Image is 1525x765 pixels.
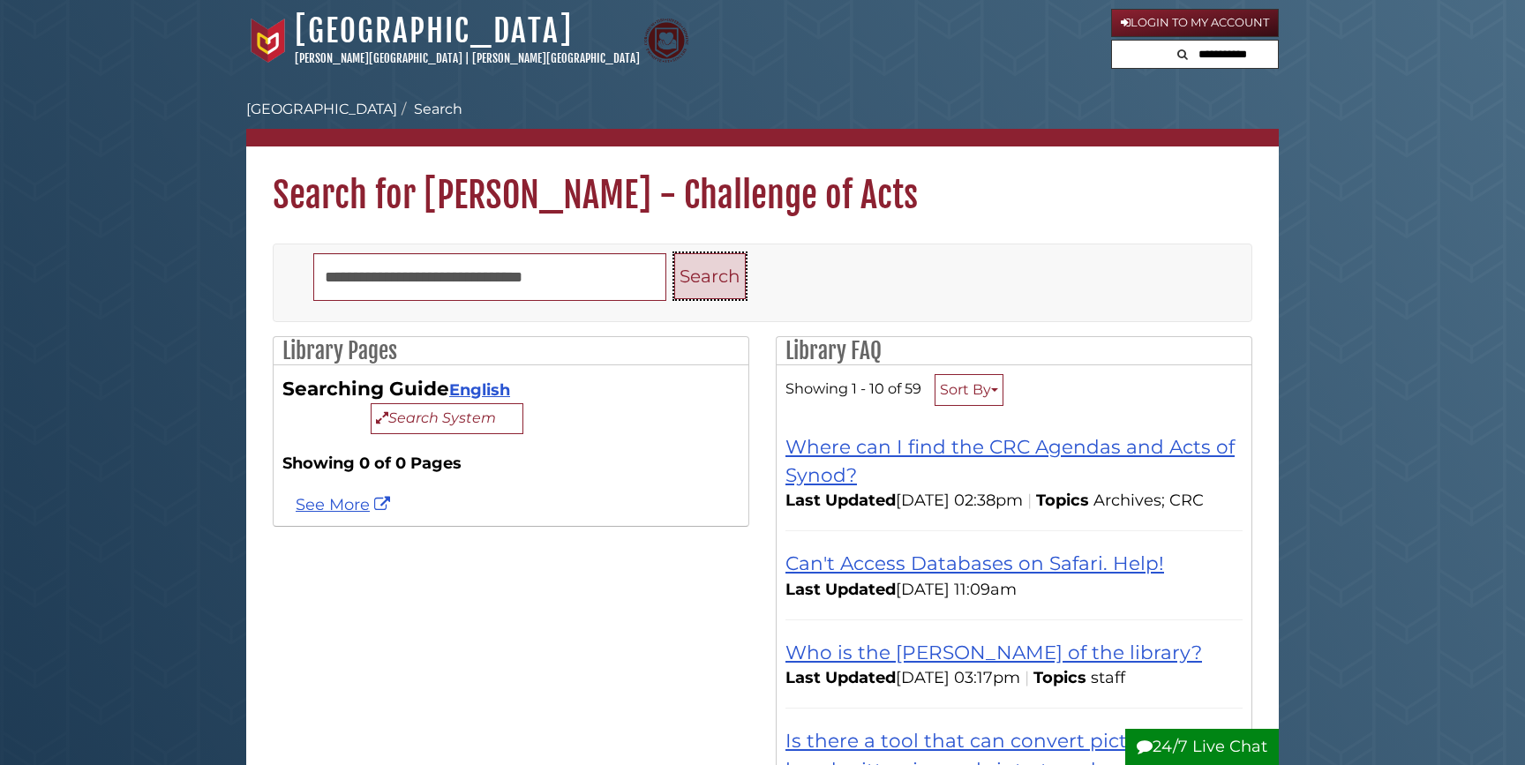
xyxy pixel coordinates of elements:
span: | [465,51,470,65]
ul: Topics [1093,491,1208,510]
a: [GEOGRAPHIC_DATA] [295,11,573,50]
nav: breadcrumb [246,99,1279,146]
a: Who is the [PERSON_NAME] of the library? [785,641,1202,664]
span: Last Updated [785,668,896,687]
a: [PERSON_NAME][GEOGRAPHIC_DATA] [295,51,462,65]
span: [DATE] 11:09am [785,580,1017,599]
span: [DATE] 03:17pm [785,668,1020,687]
button: 24/7 Live Chat [1125,729,1279,765]
img: Calvin University [246,19,290,63]
a: Login to My Account [1111,9,1279,37]
span: Topics [1036,491,1089,510]
span: | [1020,668,1033,687]
button: Search [674,253,746,300]
li: staff [1091,666,1130,690]
button: Search System [371,403,523,434]
li: CRC [1169,489,1208,513]
span: Last Updated [785,580,896,599]
span: Last Updated [785,491,896,510]
span: Showing 1 - 10 of 59 [785,379,921,397]
h1: Search for [PERSON_NAME] - Challenge of Acts [246,146,1279,217]
button: Sort By [935,374,1003,406]
div: Searching Guide [282,374,740,434]
a: [GEOGRAPHIC_DATA] [246,101,397,117]
a: Can't Access Databases on Safari. Help! [785,551,1164,574]
li: Archives; [1093,489,1169,513]
a: [PERSON_NAME][GEOGRAPHIC_DATA] [472,51,640,65]
a: English [449,380,510,400]
i: Search [1177,49,1188,60]
strong: Showing 0 of 0 Pages [282,452,740,476]
a: Where can I find the CRC Agendas and Acts of Synod? [785,435,1235,486]
h2: Library FAQ [777,337,1251,365]
img: Calvin Theological Seminary [644,19,688,63]
span: [DATE] 02:38pm [785,491,1023,510]
span: | [1023,491,1036,510]
span: Topics [1033,668,1086,687]
li: Search [397,99,462,120]
h2: Library Pages [274,337,748,365]
a: See more N. T. Wright - Challenge of Acts results [296,495,394,514]
ul: Topics [1091,668,1130,687]
button: Search [1172,41,1193,64]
